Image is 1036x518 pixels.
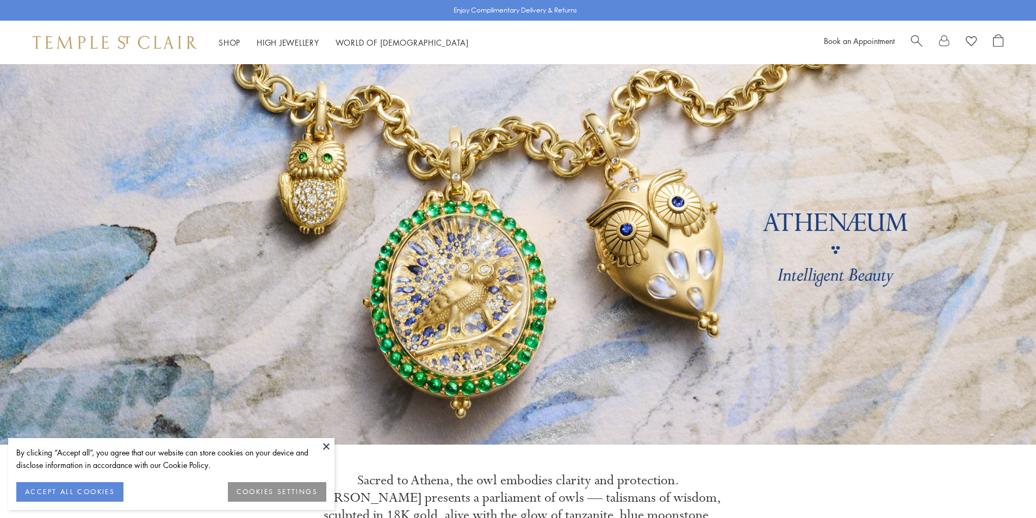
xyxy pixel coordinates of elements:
[982,467,1025,507] iframe: Gorgias live chat messenger
[911,34,922,51] a: Search
[966,34,977,51] a: View Wishlist
[219,36,469,49] nav: Main navigation
[16,482,123,502] button: ACCEPT ALL COOKIES
[33,36,197,49] img: Temple St. Clair
[993,34,1003,51] a: Open Shopping Bag
[824,35,895,46] a: Book an Appointment
[16,446,326,471] div: By clicking “Accept all”, you agree that our website can store cookies on your device and disclos...
[257,37,319,48] a: High JewelleryHigh Jewellery
[228,482,326,502] button: COOKIES SETTINGS
[454,5,577,16] p: Enjoy Complimentary Delivery & Returns
[219,37,240,48] a: ShopShop
[336,37,469,48] a: World of [DEMOGRAPHIC_DATA]World of [DEMOGRAPHIC_DATA]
